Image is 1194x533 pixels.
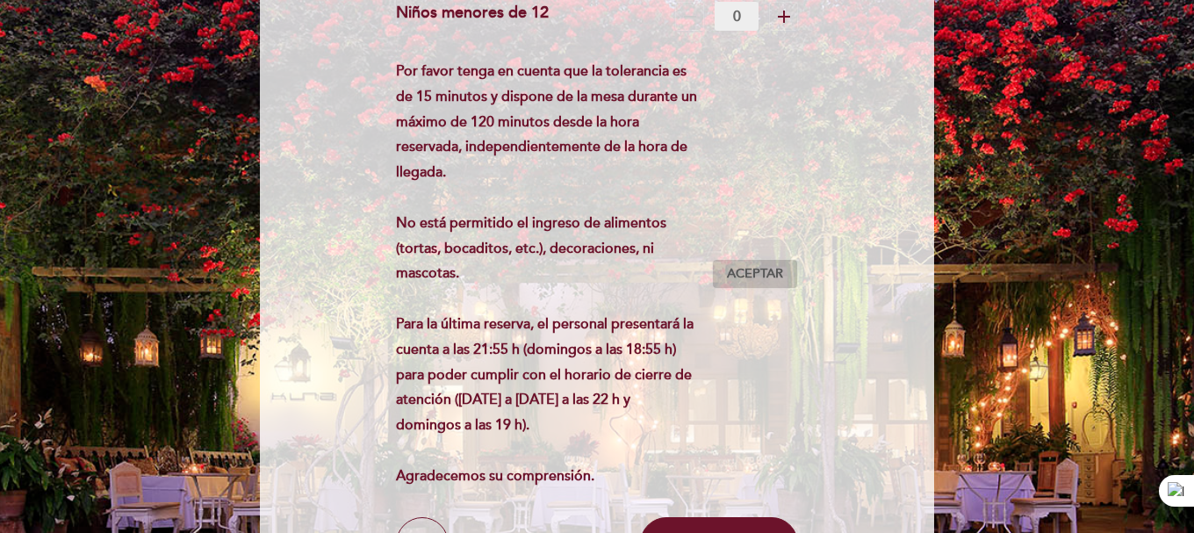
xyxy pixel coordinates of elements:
div: Niños menores de 12 [396,2,549,31]
span: Aceptar [727,265,783,284]
div: Por favor tenga en cuenta que la tolerancia es de 15 minutos y dispone de la mesa durante un máxi... [396,59,713,489]
button: Aceptar [712,259,798,289]
i: remove [680,6,701,27]
i: add [773,6,795,27]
